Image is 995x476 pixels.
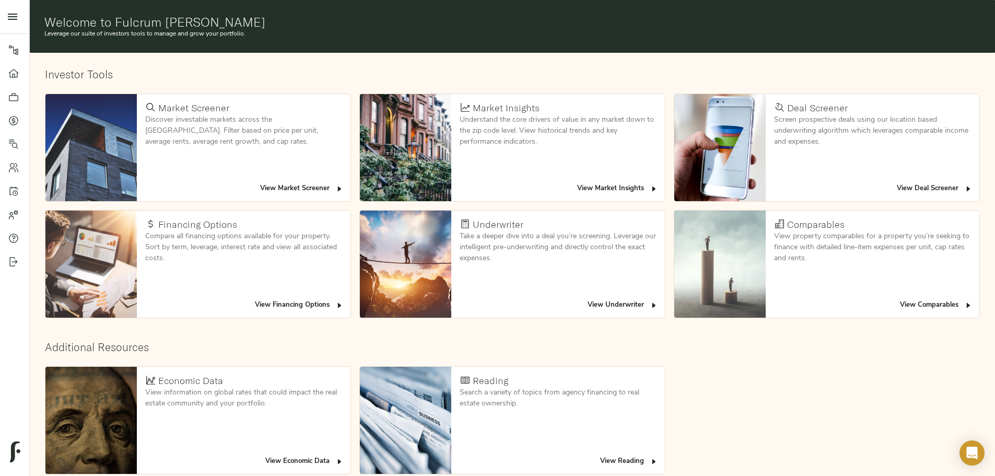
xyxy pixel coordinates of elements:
[575,181,661,197] button: View Market Insights
[774,114,971,147] p: Screen prospective deals using our location based underwriting algorithm which leverages comparab...
[257,181,346,197] button: View Market Screener
[460,114,657,147] p: Understand the core drivers of value in any market down to the zip code level. View historical tr...
[473,375,508,387] h4: Reading
[265,456,344,468] span: View Economic Data
[252,297,346,314] button: View Financing Options
[360,211,451,318] img: Underwriter
[45,68,980,81] h2: Investor Tools
[145,231,342,264] p: Compare all financing options available for your property. Sort by term, leverage, interest rate ...
[460,231,657,264] p: Take a deeper dive into a deal you’re screening. Leverage our intelligent pre-underwriting and di...
[263,454,346,470] button: View Economic Data
[787,219,845,230] h4: Comparables
[44,29,981,39] p: Leverage our suite of investors tools to manage and grow your portfolio.
[45,211,137,318] img: Financing Options
[145,114,342,147] p: Discover investable markets across the [GEOGRAPHIC_DATA]. Filter based on price per unit, average...
[897,183,973,195] span: View Deal Screener
[44,15,981,29] h1: Welcome to Fulcrum [PERSON_NAME]
[894,181,975,197] button: View Deal Screener
[787,102,848,114] h4: Deal Screener
[600,456,658,468] span: View Reading
[255,299,344,311] span: View Financing Options
[588,299,658,311] span: View Underwriter
[959,440,985,466] div: Open Intercom Messenger
[585,297,661,314] button: View Underwriter
[897,297,975,314] button: View Comparables
[360,367,451,474] img: Reading
[45,367,137,474] img: Economic Data
[460,387,657,409] p: Search a variety of topics from agency financing to real estate ownership.
[674,211,766,318] img: Comparables
[598,454,661,470] button: View Reading
[473,219,523,230] h4: Underwriter
[158,102,229,114] h4: Market Screener
[158,219,237,230] h4: Financing Options
[473,102,540,114] h4: Market Insights
[260,183,344,195] span: View Market Screener
[360,94,451,201] img: Market Insights
[774,231,971,264] p: View property comparables for a property you’re seeking to finance with detailed line-item expens...
[674,94,766,201] img: Deal Screener
[158,375,223,387] h4: Economic Data
[900,299,973,311] span: View Comparables
[45,94,137,201] img: Market Screener
[45,341,980,354] h2: Additional Resources
[10,442,20,462] img: logo
[145,387,342,409] p: View information on global rates that could impact the real estate community and your portfolio.
[577,183,658,195] span: View Market Insights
